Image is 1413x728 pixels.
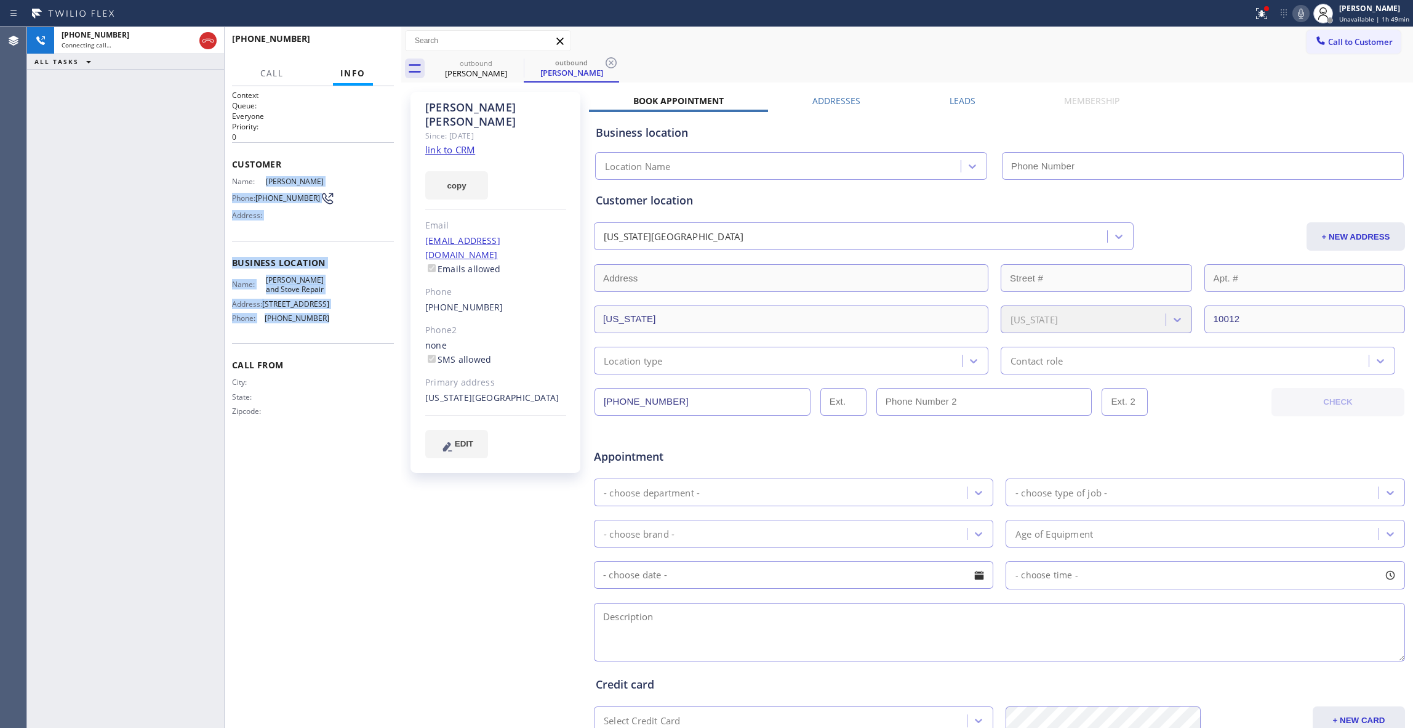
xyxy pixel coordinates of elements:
[455,439,473,448] span: EDIT
[430,68,522,79] div: [PERSON_NAME]
[1307,222,1405,251] button: + NEW ADDRESS
[232,33,310,44] span: [PHONE_NUMBER]
[425,144,475,156] a: link to CRM
[425,301,503,313] a: [PHONE_NUMBER]
[232,177,266,186] span: Name:
[604,230,743,244] div: [US_STATE][GEOGRAPHIC_DATA]
[255,193,320,203] span: [PHONE_NUMBER]
[428,355,436,363] input: SMS allowed
[1011,354,1063,368] div: Contact role
[1339,3,1409,14] div: [PERSON_NAME]
[525,58,618,67] div: outbound
[596,192,1403,209] div: Customer location
[1328,36,1393,47] span: Call to Customer
[406,31,570,51] input: Search
[604,354,663,368] div: Location type
[232,193,255,203] span: Phone:
[594,305,988,333] input: City
[199,32,217,49] button: Hang up
[604,527,674,541] div: - choose brand -
[820,388,867,416] input: Ext.
[266,177,329,186] span: [PERSON_NAME]
[232,313,265,323] span: Phone:
[232,90,394,100] h1: Context
[27,54,103,69] button: ALL TASKS
[232,100,394,111] h2: Queue:
[1002,152,1404,180] input: Phone Number
[1015,527,1093,541] div: Age of Equipment
[232,299,262,309] span: Address:
[525,55,618,81] div: Andy Vargas
[430,59,522,68] div: outbound
[596,124,1403,141] div: Business location
[232,280,266,289] span: Name:
[812,95,860,107] label: Addresses
[425,376,566,390] div: Primary address
[425,430,488,458] button: EDIT
[605,160,671,174] div: Location Name
[425,391,566,405] div: [US_STATE][GEOGRAPHIC_DATA]
[604,485,700,499] div: - choose department -
[425,339,566,367] div: none
[1001,264,1192,292] input: Street #
[232,359,394,371] span: Call From
[260,68,284,79] span: Call
[266,275,329,294] span: [PERSON_NAME] and Stove Repair
[594,388,811,416] input: Phone Number
[1102,388,1148,416] input: Ext. 2
[604,714,681,728] div: Select Credit Card
[232,378,266,387] span: City:
[594,561,993,589] input: - choose date -
[262,299,329,309] span: [STREET_ADDRESS]
[596,676,1403,693] div: Credit card
[1339,15,1409,23] span: Unavailable | 1h 49min
[425,235,500,261] a: [EMAIL_ADDRESS][DOMAIN_NAME]
[425,171,488,200] button: copy
[430,55,522,83] div: Andy Vargas
[425,129,566,143] div: Since: [DATE]
[1015,569,1078,581] span: - choose time -
[428,264,436,272] input: Emails allowed
[333,62,373,86] button: Info
[1015,485,1107,499] div: - choose type of job -
[232,392,266,402] span: State:
[232,211,266,220] span: Address:
[1204,264,1406,292] input: Apt. #
[594,448,863,465] span: Appointment
[1307,30,1401,54] button: Call to Customer
[594,264,988,292] input: Address
[265,313,329,323] span: [PHONE_NUMBER]
[253,62,291,86] button: Call
[425,263,501,275] label: Emails allowed
[1204,305,1406,333] input: ZIP
[425,354,491,365] label: SMS allowed
[876,388,1092,416] input: Phone Number 2
[232,132,394,142] p: 0
[232,158,394,170] span: Customer
[1292,5,1310,22] button: Mute
[232,111,394,121] p: Everyone
[232,257,394,269] span: Business location
[34,57,79,66] span: ALL TASKS
[1271,388,1404,416] button: CHECK
[425,219,566,233] div: Email
[950,95,975,107] label: Leads
[62,41,111,49] span: Connecting call…
[525,67,618,78] div: [PERSON_NAME]
[633,95,724,107] label: Book Appointment
[425,285,566,299] div: Phone
[425,100,566,129] div: [PERSON_NAME] [PERSON_NAME]
[425,323,566,338] div: Phone2
[1064,95,1119,107] label: Membership
[232,406,266,416] span: Zipcode:
[62,30,129,40] span: [PHONE_NUMBER]
[232,121,394,132] h2: Priority:
[340,68,366,79] span: Info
